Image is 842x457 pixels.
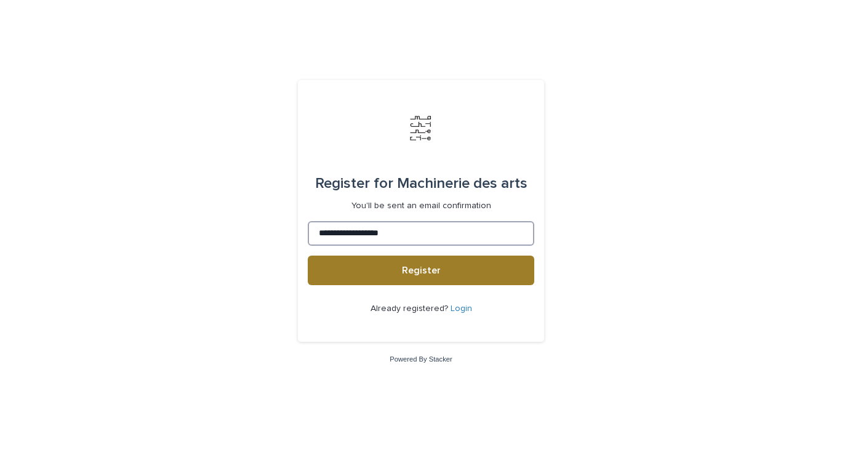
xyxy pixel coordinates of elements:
[351,201,491,211] p: You'll be sent an email confirmation
[402,265,441,275] span: Register
[390,355,452,363] a: Powered By Stacker
[371,304,451,313] span: Already registered?
[308,256,534,285] button: Register
[403,110,439,147] img: Jx8JiDZqSLW7pnA6nIo1
[315,166,527,201] div: Machinerie des arts
[315,176,393,191] span: Register for
[451,304,472,313] a: Login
